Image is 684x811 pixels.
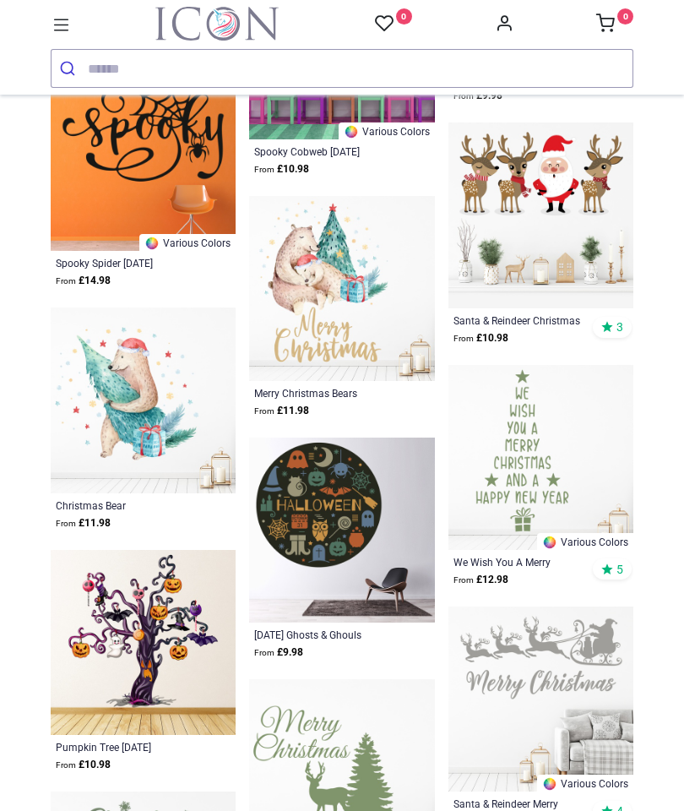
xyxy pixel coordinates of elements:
[254,161,309,177] strong: £ 10.98
[448,607,633,792] img: Santa & Reindeer Merry Christmas Wall Sticker
[254,403,309,419] strong: £ 11.98
[144,236,160,251] img: Color Wheel
[56,498,196,512] a: Christmas Bear
[453,313,594,327] a: Santa & Reindeer Christmas
[51,66,236,251] img: Spooky Spider Halloween Wall Sticker
[453,91,474,101] span: From
[542,535,557,550] img: Color Wheel
[344,124,359,139] img: Color Wheel
[139,234,236,251] a: Various Colors
[453,797,594,810] a: Santa & Reindeer Merry Christmas
[453,330,508,346] strong: £ 10.98
[56,757,111,773] strong: £ 10.98
[453,334,474,343] span: From
[339,122,435,139] a: Various Colors
[396,8,412,24] sup: 0
[56,273,111,289] strong: £ 14.98
[249,438,434,623] img: Halloween Ghosts & Ghouls Wall Sticker
[616,319,623,335] span: 3
[52,50,88,87] button: Submit
[56,519,76,528] span: From
[448,365,633,550] img: We Wish You A Merry Christmas Tree Wall Sticker
[596,19,633,32] a: 0
[56,256,196,269] a: Spooky Spider [DATE]
[56,740,196,754] a: Pumpkin Tree [DATE]
[537,533,633,550] a: Various Colors
[254,628,394,641] a: [DATE] Ghosts & Ghouls
[254,144,394,158] a: Spooky Cobweb [DATE]
[254,406,274,416] span: From
[56,276,76,286] span: From
[254,386,394,400] a: Merry Christmas Bears
[155,7,279,41] a: Logo of Icon Wall Stickers
[51,308,236,493] img: Christmas Bear Wall Sticker
[448,122,633,308] img: Santa & Reindeer Christmas Wall Sticker
[453,572,508,588] strong: £ 12.98
[375,14,412,35] a: 0
[51,550,236,735] img: Pumpkin Tree Halloween Wall Sticker
[254,645,303,661] strong: £ 9.98
[453,555,594,569] a: We Wish You A Merry Christmas Tree
[542,776,557,792] img: Color Wheel
[537,775,633,792] a: Various Colors
[56,515,111,531] strong: £ 11.98
[617,8,633,24] sup: 0
[254,165,274,174] span: From
[56,760,76,770] span: From
[254,648,274,657] span: From
[616,562,623,577] span: 5
[249,196,434,381] img: Merry Christmas Bears Wall Sticker
[155,7,279,41] img: Icon Wall Stickers
[453,575,474,585] span: From
[495,19,513,32] a: Account Info
[453,88,502,104] strong: £ 9.98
